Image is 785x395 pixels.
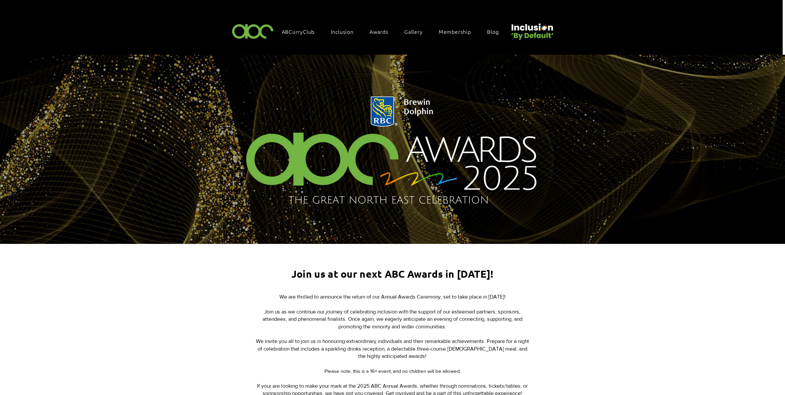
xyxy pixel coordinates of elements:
a: Gallery [401,25,433,38]
span: Join us at our next ABC Awards in [DATE]! [291,268,493,280]
img: Untitled design (22).png [509,18,555,41]
img: ABC-Logo-Blank-Background-01-01-2.png [230,21,276,41]
nav: Site [278,25,509,38]
span: Join us as we continue our journey of celebrating inclusion with the support of our esteemed part... [263,309,522,329]
a: Membership [435,25,481,38]
span: ABCurryClub [282,28,315,35]
span: Membership [439,28,471,35]
span: Blog [487,28,499,35]
span: Awards [369,28,388,35]
a: Blog [484,25,509,38]
span: We are thrilled to announce the return of our Annual Awards Ceremony, set to take place in [DATE]! [279,294,506,300]
img: Northern Insights Double Pager Apr 2025.png [228,89,557,214]
span: We invite you all to join us in honouring extraordinary individuals and their remarkable achievem... [256,338,529,359]
span: Inclusion [331,28,354,35]
span: Please note, this is a 16+ event, and no children will be allowed. [324,368,461,374]
span: Gallery [404,28,423,35]
div: Awards [366,25,398,38]
a: ABCurryClub [278,25,325,38]
div: Inclusion [327,25,364,38]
